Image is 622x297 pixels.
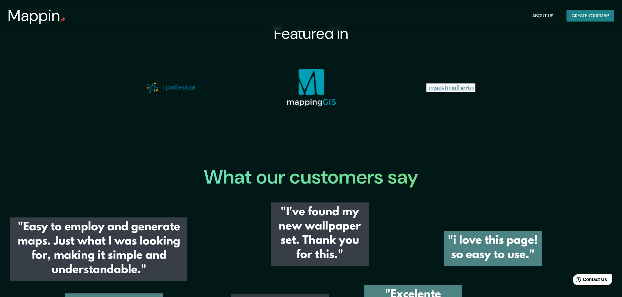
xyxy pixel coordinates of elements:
[426,83,475,92] img: maestroalberto-logo
[274,24,348,43] h3: Featured In
[60,17,66,22] img: mappin-pin
[8,7,60,25] h3: Mappin
[564,272,615,290] iframe: Help widget launcher
[566,10,614,22] button: Create yourmap
[530,10,556,22] button: About Us
[287,69,336,107] img: mappinggis-logo
[147,82,196,93] img: gribnica-logo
